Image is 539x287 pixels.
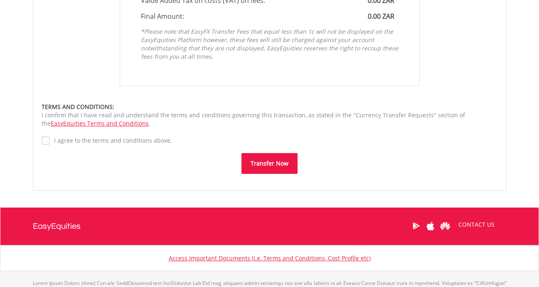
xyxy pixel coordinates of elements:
[438,213,453,239] a: Huawei
[51,119,149,127] a: EasyEquities Terms and Conditions
[141,27,398,60] em: *Please note that EasyFX Transfer Fees that equal less than 1c will not be displayed on the EasyE...
[50,136,172,145] label: I agree to the terms and conditions above.
[141,12,184,21] span: Final Amount:
[42,103,498,128] div: I confirm that I have read and understand the terms and conditions governing this transaction, as...
[453,213,500,236] a: CONTACT US
[409,213,423,239] a: Google Play
[368,12,394,21] span: 0.00 ZAR
[241,153,298,174] button: Transfer Now
[33,208,81,245] a: EasyEquities
[42,103,498,111] div: TERMS AND CONDITIONS:
[169,254,371,262] a: Access Important Documents (i.e. Terms and Conditions, Cost Profile etc)
[423,213,438,239] a: Apple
